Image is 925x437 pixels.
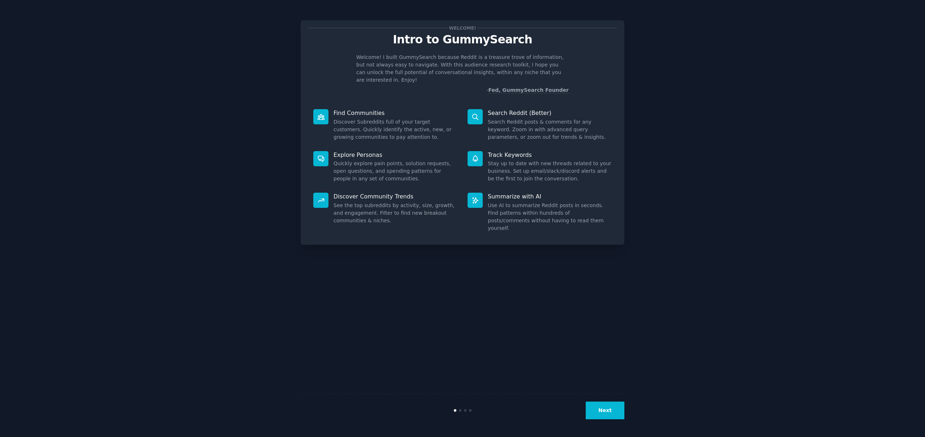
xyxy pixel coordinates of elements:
[356,53,569,84] p: Welcome! I built GummySearch because Reddit is a treasure trove of information, but not always ea...
[334,193,457,200] p: Discover Community Trends
[334,109,457,117] p: Find Communities
[488,193,612,200] p: Summarize with AI
[334,202,457,224] dd: See the top subreddits by activity, size, growth, and engagement. Filter to find new breakout com...
[488,109,612,117] p: Search Reddit (Better)
[448,24,477,32] span: Welcome!
[488,151,612,159] p: Track Keywords
[486,86,569,94] div: -
[334,160,457,183] dd: Quickly explore pain points, solution requests, open questions, and spending patterns for people ...
[308,33,617,46] p: Intro to GummySearch
[334,151,457,159] p: Explore Personas
[488,118,612,141] dd: Search Reddit posts & comments for any keyword. Zoom in with advanced query parameters, or zoom o...
[334,118,457,141] dd: Discover Subreddits full of your target customers. Quickly identify the active, new, or growing c...
[488,202,612,232] dd: Use AI to summarize Reddit posts in seconds. Find patterns within hundreds of posts/comments with...
[488,160,612,183] dd: Stay up to date with new threads related to your business. Set up email/slack/discord alerts and ...
[488,87,569,93] a: Fed, GummySearch Founder
[586,402,624,419] button: Next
